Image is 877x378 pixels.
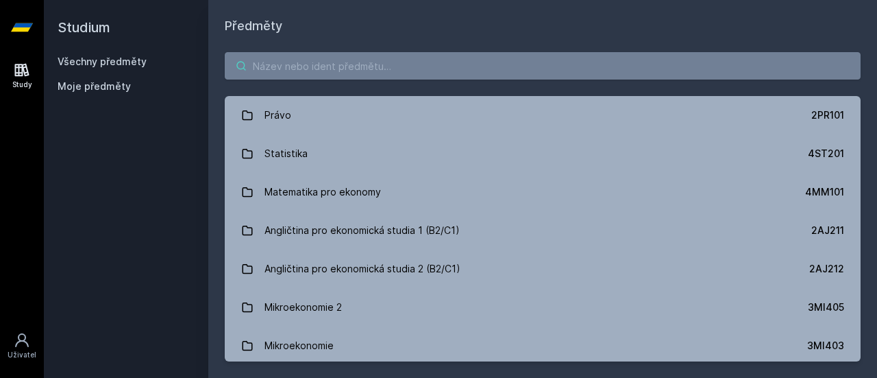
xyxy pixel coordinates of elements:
[225,173,861,211] a: Matematika pro ekonomy 4MM101
[811,224,844,237] div: 2AJ211
[808,300,844,314] div: 3MI405
[264,332,334,359] div: Mikroekonomie
[264,178,381,206] div: Matematika pro ekonomy
[8,350,36,360] div: Uživatel
[225,288,861,327] a: Mikroekonomie 2 3MI405
[811,108,844,122] div: 2PR101
[807,339,844,353] div: 3MI403
[264,217,460,244] div: Angličtina pro ekonomická studia 1 (B2/C1)
[225,134,861,173] a: Statistika 4ST201
[805,185,844,199] div: 4MM101
[225,96,861,134] a: Právo 2PR101
[12,80,32,90] div: Study
[225,327,861,365] a: Mikroekonomie 3MI403
[225,211,861,250] a: Angličtina pro ekonomická studia 1 (B2/C1) 2AJ211
[225,250,861,288] a: Angličtina pro ekonomická studia 2 (B2/C1) 2AJ212
[264,255,460,283] div: Angličtina pro ekonomická studia 2 (B2/C1)
[3,55,41,97] a: Study
[808,147,844,161] div: 4ST201
[264,102,291,129] div: Právo
[3,325,41,367] a: Uživatel
[58,80,131,93] span: Moje předměty
[264,294,342,321] div: Mikroekonomie 2
[225,52,861,80] input: Název nebo ident předmětu…
[264,140,308,167] div: Statistika
[809,262,844,276] div: 2AJ212
[225,16,861,36] h1: Předměty
[58,56,147,67] a: Všechny předměty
